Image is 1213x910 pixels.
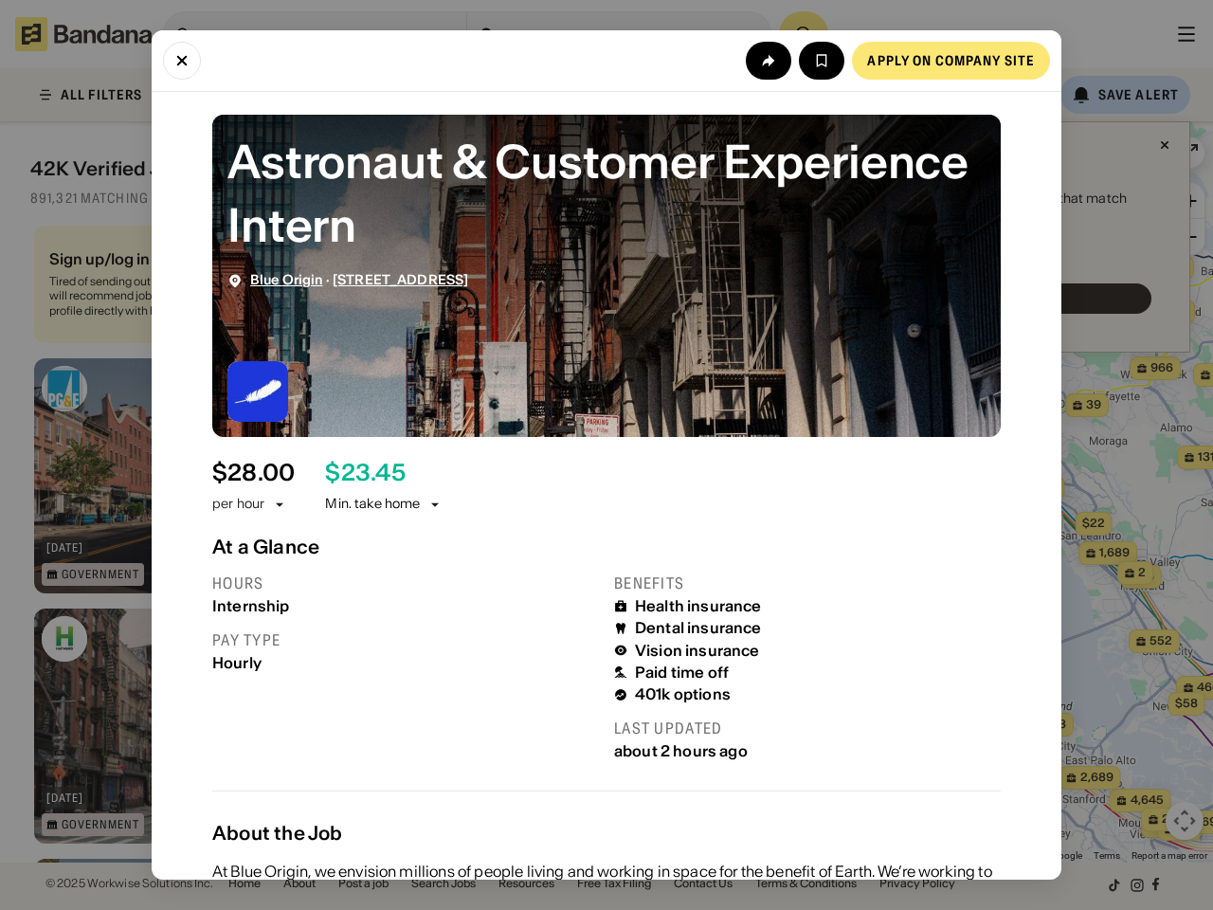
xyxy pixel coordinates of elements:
[614,573,1001,593] div: Benefits
[163,42,201,80] button: Close
[867,54,1035,67] div: Apply on company site
[635,619,762,637] div: Dental insurance
[325,460,405,487] div: $ 23.45
[635,642,760,660] div: Vision insurance
[212,573,599,593] div: Hours
[212,654,599,672] div: Hourly
[614,719,1001,738] div: Last updated
[325,495,443,514] div: Min. take home
[212,597,599,615] div: Internship
[212,630,599,650] div: Pay type
[333,271,468,288] a: [STREET_ADDRESS]
[635,685,731,703] div: 401k options
[212,536,1001,558] div: At a Glance
[227,130,986,257] div: Astronaut & Customer Experience Intern
[614,742,1001,760] div: about 2 hours ago
[212,822,1001,845] div: About the Job
[212,460,295,487] div: $ 28.00
[212,495,264,514] div: per hour
[635,664,729,682] div: Paid time off
[250,271,323,288] a: Blue Origin
[250,272,468,288] div: ·
[635,597,762,615] div: Health insurance
[227,361,288,422] img: Blue Origin logo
